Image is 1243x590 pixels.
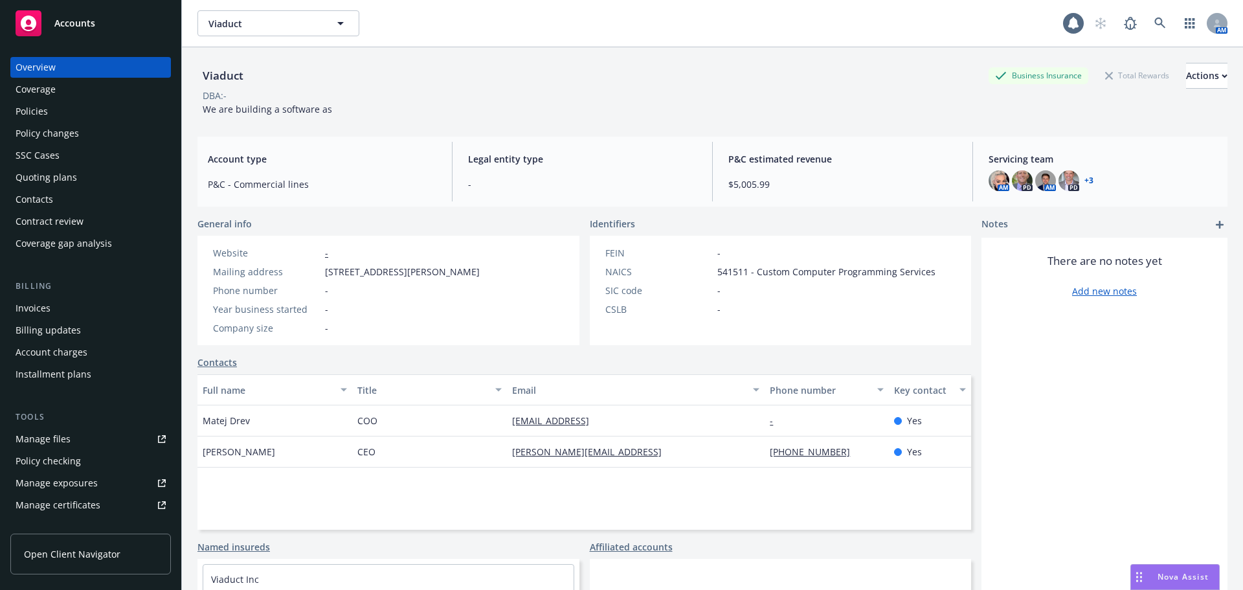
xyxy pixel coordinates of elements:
a: Coverage gap analysis [10,233,171,254]
button: Viaduct [197,10,359,36]
a: Switch app [1177,10,1203,36]
img: photo [1058,170,1079,191]
a: Account charges [10,342,171,363]
div: CSLB [605,302,712,316]
button: Email [507,374,765,405]
div: Contract review [16,211,84,232]
span: - [717,284,721,297]
div: Phone number [770,383,869,397]
div: Manage claims [16,517,81,538]
a: Contract review [10,211,171,232]
a: [PERSON_NAME][EMAIL_ADDRESS] [512,446,672,458]
span: Accounts [54,18,95,28]
span: 541511 - Custom Computer Programming Services [717,265,935,278]
a: Search [1147,10,1173,36]
a: Installment plans [10,364,171,385]
span: - [717,246,721,260]
a: Manage files [10,429,171,449]
a: Coverage [10,79,171,100]
span: COO [357,414,377,427]
div: Policy checking [16,451,81,471]
div: Policies [16,101,48,122]
a: Policy changes [10,123,171,144]
div: Phone number [213,284,320,297]
div: Company size [213,321,320,335]
img: photo [1035,170,1056,191]
span: - [325,302,328,316]
span: Notes [981,217,1008,233]
div: Year business started [213,302,320,316]
a: Invoices [10,298,171,319]
div: Full name [203,383,333,397]
div: Billing [10,280,171,293]
a: Policy checking [10,451,171,471]
span: - [325,321,328,335]
div: Actions [1186,63,1227,88]
a: Accounts [10,5,171,41]
div: Manage exposures [16,473,98,494]
img: photo [1012,170,1033,191]
button: Actions [1186,63,1227,89]
span: We are building a software as [203,103,332,115]
button: Full name [197,374,352,405]
a: Manage claims [10,517,171,538]
span: General info [197,217,252,231]
span: Yes [907,445,922,459]
span: Manage exposures [10,473,171,494]
button: Title [352,374,507,405]
div: Manage files [16,429,71,449]
button: Phone number [765,374,888,405]
span: Servicing team [989,152,1217,166]
span: P&C estimated revenue [728,152,957,166]
a: Start snowing [1088,10,1114,36]
div: Email [512,383,745,397]
a: Contacts [197,356,237,369]
span: CEO [357,445,375,459]
span: P&C - Commercial lines [208,177,436,191]
div: Title [357,383,487,397]
div: Coverage gap analysis [16,233,112,254]
span: - [717,302,721,316]
div: Overview [16,57,56,78]
div: Policy changes [16,123,79,144]
a: Overview [10,57,171,78]
a: Add new notes [1072,284,1137,298]
span: There are no notes yet [1047,253,1162,269]
a: Viaduct Inc [211,573,259,585]
span: Yes [907,414,922,427]
div: Drag to move [1131,565,1147,589]
a: [EMAIL_ADDRESS] [512,414,599,427]
span: Identifiers [590,217,635,231]
span: Matej Drev [203,414,250,427]
a: Billing updates [10,320,171,341]
a: [PHONE_NUMBER] [770,446,860,458]
span: - [325,284,328,297]
a: Named insureds [197,540,270,554]
span: - [468,177,697,191]
div: Tools [10,411,171,424]
div: Contacts [16,189,53,210]
div: Coverage [16,79,56,100]
button: Nova Assist [1130,564,1220,590]
div: Manage certificates [16,495,100,516]
a: Manage certificates [10,495,171,516]
span: $5,005.99 [728,177,957,191]
a: Affiliated accounts [590,540,673,554]
div: Viaduct [197,67,249,84]
a: - [325,247,328,259]
a: +3 [1084,177,1093,185]
div: NAICS [605,265,712,278]
div: Website [213,246,320,260]
a: Policies [10,101,171,122]
div: Account charges [16,342,87,363]
div: Key contact [894,383,952,397]
div: Total Rewards [1099,67,1176,84]
a: Quoting plans [10,167,171,188]
span: Legal entity type [468,152,697,166]
div: SSC Cases [16,145,60,166]
span: Open Client Navigator [24,547,120,561]
div: Installment plans [16,364,91,385]
div: Invoices [16,298,50,319]
div: Mailing address [213,265,320,278]
span: [PERSON_NAME] [203,445,275,459]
